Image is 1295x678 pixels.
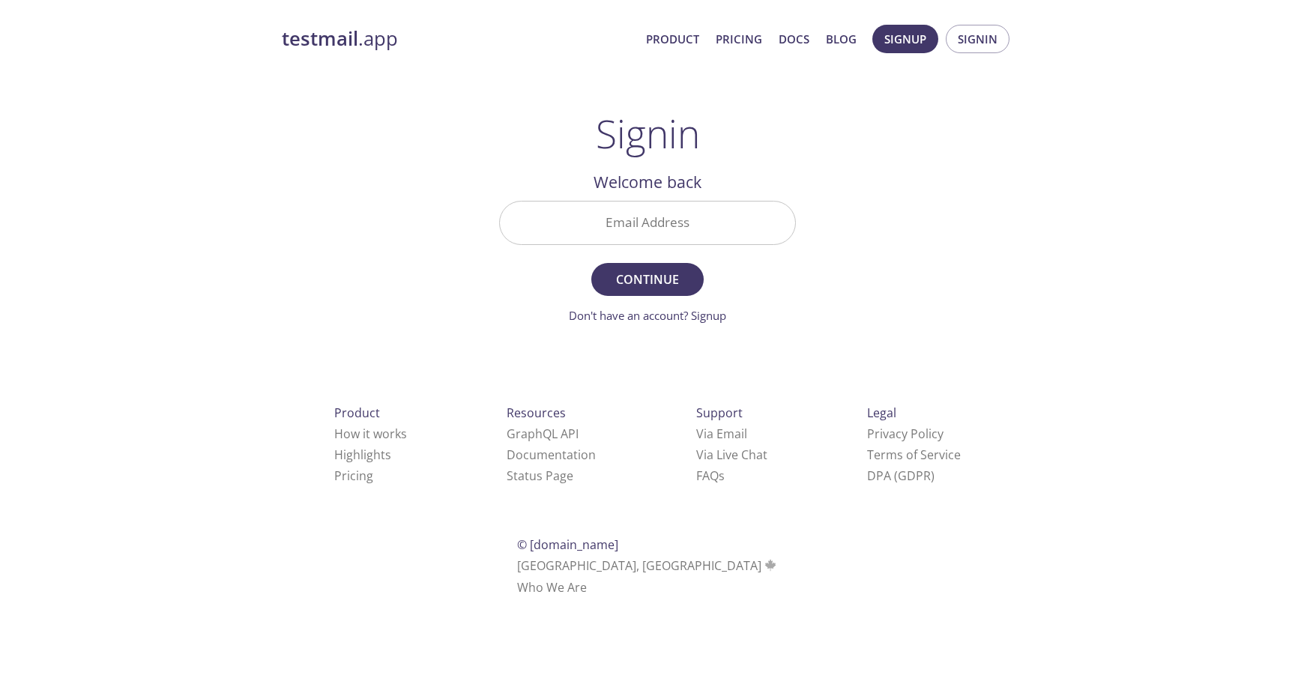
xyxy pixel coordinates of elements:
[282,25,358,52] strong: testmail
[334,405,380,421] span: Product
[826,29,857,49] a: Blog
[867,447,961,463] a: Terms of Service
[872,25,938,53] button: Signup
[334,426,407,442] a: How it works
[719,467,725,484] span: s
[499,169,796,195] h2: Welcome back
[867,467,935,484] a: DPA (GDPR)
[646,29,699,49] a: Product
[282,26,634,52] a: testmail.app
[867,405,896,421] span: Legal
[507,405,566,421] span: Resources
[696,467,725,484] a: FAQ
[507,467,573,484] a: Status Page
[696,426,747,442] a: Via Email
[517,557,779,574] span: [GEOGRAPHIC_DATA], [GEOGRAPHIC_DATA]
[867,426,944,442] a: Privacy Policy
[946,25,1009,53] button: Signin
[716,29,762,49] a: Pricing
[517,536,618,553] span: © [DOMAIN_NAME]
[507,426,579,442] a: GraphQL API
[517,579,587,596] a: Who We Are
[569,308,726,323] a: Don't have an account? Signup
[334,447,391,463] a: Highlights
[696,405,743,421] span: Support
[596,111,700,156] h1: Signin
[507,447,596,463] a: Documentation
[884,29,926,49] span: Signup
[591,263,704,296] button: Continue
[779,29,809,49] a: Docs
[334,467,373,484] a: Pricing
[696,447,767,463] a: Via Live Chat
[958,29,997,49] span: Signin
[608,269,687,290] span: Continue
